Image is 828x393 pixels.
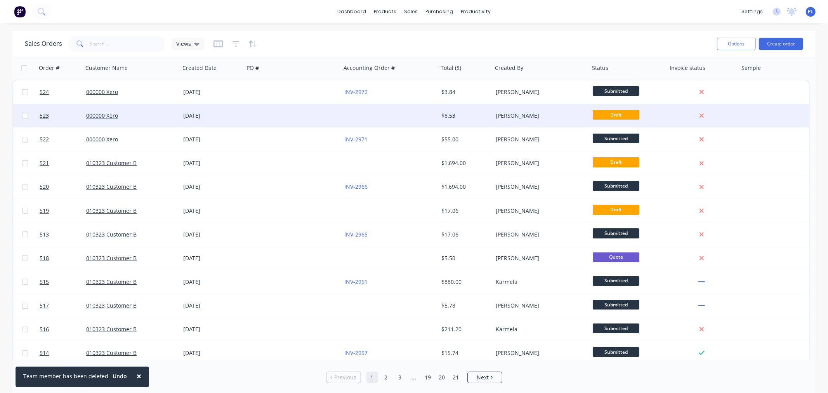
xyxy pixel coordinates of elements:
[400,6,422,17] div: sales
[246,64,259,72] div: PO #
[85,64,128,72] div: Customer Name
[495,64,523,72] div: Created By
[441,136,487,143] div: $55.00
[593,134,639,143] span: Submitted
[450,372,462,383] a: Page 21
[40,199,86,223] a: 519
[457,6,495,17] div: productivity
[40,104,86,127] a: 523
[183,112,241,120] div: [DATE]
[182,64,217,72] div: Created Date
[323,372,505,383] ul: Pagination
[14,6,26,17] img: Factory
[441,325,487,333] div: $211.20
[333,6,370,17] a: dashboard
[759,38,803,50] button: Create order
[40,254,49,262] span: 518
[40,270,86,294] a: 515
[129,367,149,385] button: Close
[344,278,368,285] a: INV-2961
[717,38,756,50] button: Options
[40,349,49,357] span: 514
[183,136,241,143] div: [DATE]
[86,349,137,356] a: 010323 Customer B
[670,64,705,72] div: Invoice status
[86,325,137,333] a: 010323 Customer B
[593,110,639,120] span: Draft
[183,159,241,167] div: [DATE]
[40,318,86,341] a: 516
[86,88,118,96] a: 000000 Xero
[344,64,395,72] div: Accounting Order #
[86,278,137,285] a: 010323 Customer B
[593,228,639,238] span: Submitted
[593,323,639,333] span: Submitted
[738,6,767,17] div: settings
[40,88,49,96] span: 524
[40,341,86,365] a: 514
[40,278,49,286] span: 515
[408,372,420,383] a: Jump forward
[40,159,49,167] span: 521
[496,112,582,120] div: [PERSON_NAME]
[496,302,582,310] div: [PERSON_NAME]
[441,183,487,191] div: $1,694.00
[496,207,582,215] div: [PERSON_NAME]
[441,278,487,286] div: $880.00
[741,64,761,72] div: Sample
[441,88,487,96] div: $3.84
[441,207,487,215] div: $17.06
[441,254,487,262] div: $5.50
[40,183,49,191] span: 520
[86,136,118,143] a: 000000 Xero
[441,231,487,238] div: $17.06
[40,175,86,198] a: 520
[496,88,582,96] div: [PERSON_NAME]
[25,40,62,47] h1: Sales Orders
[394,372,406,383] a: Page 3
[90,36,166,52] input: Search...
[40,247,86,270] a: 518
[496,136,582,143] div: [PERSON_NAME]
[23,372,108,380] div: Team member has been deleted
[40,80,86,104] a: 524
[496,183,582,191] div: [PERSON_NAME]
[593,252,639,262] span: Quote
[40,325,49,333] span: 516
[593,157,639,167] span: Draft
[422,6,457,17] div: purchasing
[593,276,639,286] span: Submitted
[183,183,241,191] div: [DATE]
[86,159,137,167] a: 010323 Customer B
[40,231,49,238] span: 513
[86,112,118,119] a: 000000 Xero
[441,64,461,72] div: Total ($)
[40,294,86,317] a: 517
[436,372,448,383] a: Page 20
[86,183,137,190] a: 010323 Customer B
[183,302,241,310] div: [DATE]
[477,374,489,381] span: Next
[593,300,639,310] span: Submitted
[344,231,368,238] a: INV-2965
[808,8,814,15] span: PL
[86,302,137,309] a: 010323 Customer B
[183,207,241,215] div: [DATE]
[183,231,241,238] div: [DATE]
[86,231,137,238] a: 010323 Customer B
[40,207,49,215] span: 519
[183,325,241,333] div: [DATE]
[496,278,582,286] div: Karmela
[380,372,392,383] a: Page 2
[496,254,582,262] div: [PERSON_NAME]
[40,136,49,143] span: 522
[40,112,49,120] span: 523
[183,278,241,286] div: [DATE]
[344,183,368,190] a: INV-2966
[496,231,582,238] div: [PERSON_NAME]
[183,88,241,96] div: [DATE]
[183,349,241,357] div: [DATE]
[468,374,502,381] a: Next page
[496,325,582,333] div: Karmela
[593,181,639,191] span: Submitted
